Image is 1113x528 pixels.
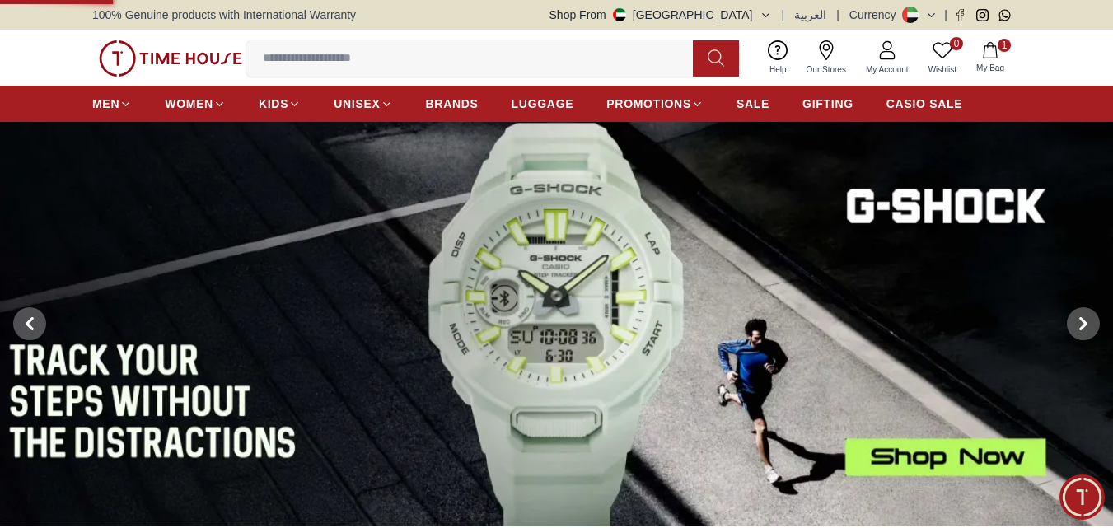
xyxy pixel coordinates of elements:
span: SALE [737,96,769,112]
span: My Account [859,63,915,76]
span: LUGGAGE [512,96,574,112]
div: Currency [849,7,903,23]
a: Help [760,37,797,79]
span: | [782,7,785,23]
span: CASIO SALE [886,96,963,112]
a: UNISEX [334,89,392,119]
span: | [944,7,947,23]
a: CASIO SALE [886,89,963,119]
a: SALE [737,89,769,119]
span: Our Stores [800,63,853,76]
span: WOMEN [165,96,213,112]
span: MEN [92,96,119,112]
span: Help [763,63,793,76]
span: PROMOTIONS [606,96,691,112]
img: ... [99,40,242,77]
span: Wishlist [922,63,963,76]
button: 1My Bag [966,39,1014,77]
a: MEN [92,89,132,119]
span: My Bag [970,62,1011,74]
a: 0Wishlist [919,37,966,79]
div: Chat Widget [1059,474,1105,520]
span: | [836,7,839,23]
a: Instagram [976,9,989,21]
a: Our Stores [797,37,856,79]
button: Shop From[GEOGRAPHIC_DATA] [549,7,772,23]
span: 1 [998,39,1011,52]
span: UNISEX [334,96,380,112]
span: BRANDS [426,96,479,112]
span: 100% Genuine products with International Warranty [92,7,356,23]
button: العربية [794,7,826,23]
span: GIFTING [802,96,853,112]
a: Facebook [954,9,966,21]
a: PROMOTIONS [606,89,704,119]
a: WOMEN [165,89,226,119]
span: KIDS [259,96,288,112]
span: 0 [950,37,963,50]
a: GIFTING [802,89,853,119]
a: Whatsapp [998,9,1011,21]
a: BRANDS [426,89,479,119]
img: United Arab Emirates [613,8,626,21]
a: LUGGAGE [512,89,574,119]
a: KIDS [259,89,301,119]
